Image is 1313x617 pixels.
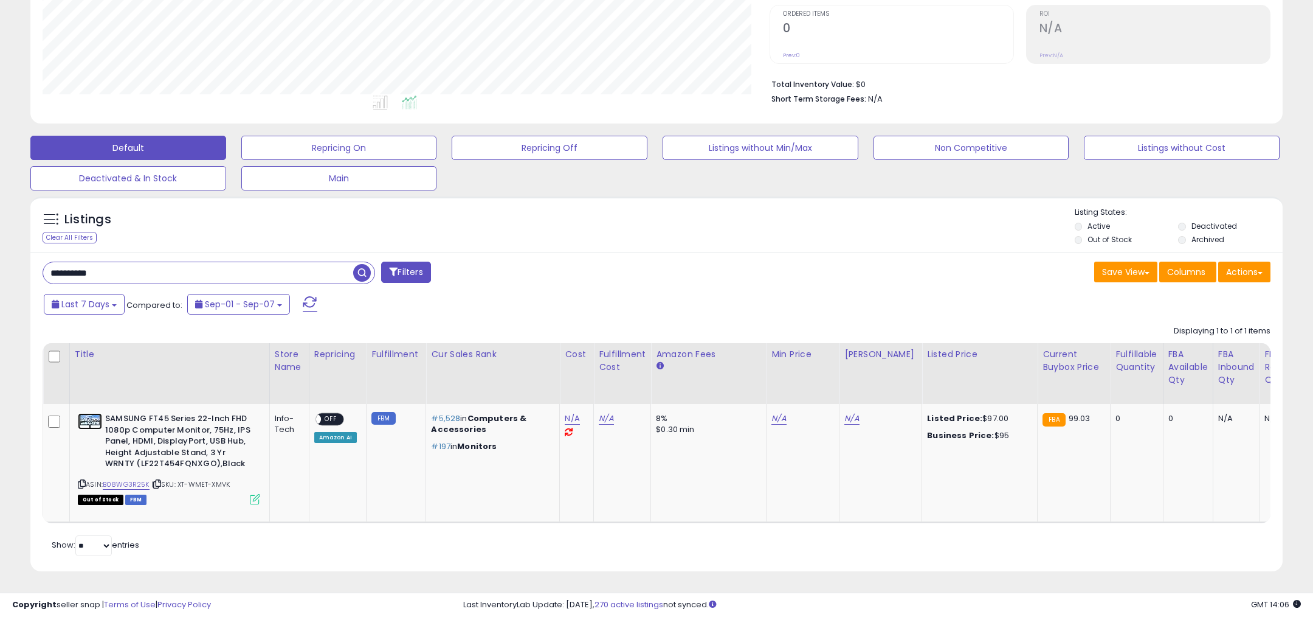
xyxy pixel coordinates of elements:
[874,136,1069,160] button: Non Competitive
[771,348,834,361] div: Min Price
[656,361,663,372] small: Amazon Fees.
[927,413,982,424] b: Listed Price:
[1174,326,1270,337] div: Displaying 1 to 1 of 1 items
[1264,348,1305,386] div: FBA Reserved Qty
[151,479,230,489] span: | SKU: XT-WMET-XMVK
[275,413,300,435] div: Info-Tech
[783,21,1013,38] h2: 0
[1168,413,1204,424] div: 0
[314,348,361,361] div: Repricing
[61,298,109,310] span: Last 7 Days
[241,166,437,190] button: Main
[75,348,264,361] div: Title
[463,599,1301,611] div: Last InventoryLab Update: [DATE], not synced.
[1042,348,1105,374] div: Current Buybox Price
[1042,413,1065,427] small: FBA
[927,413,1028,424] div: $97.00
[783,52,800,59] small: Prev: 0
[30,136,226,160] button: Default
[43,232,97,243] div: Clear All Filters
[1039,21,1270,38] h2: N/A
[126,299,182,311] span: Compared to:
[927,430,1028,441] div: $95
[1115,348,1157,374] div: Fulfillable Quantity
[371,348,421,361] div: Fulfillment
[12,599,57,610] strong: Copyright
[314,432,357,443] div: Amazon AI
[1094,262,1157,282] button: Save View
[381,262,430,283] button: Filters
[205,298,275,310] span: Sep-01 - Sep-07
[52,539,139,551] span: Show: entries
[431,348,554,361] div: Cur Sales Rank
[663,136,858,160] button: Listings without Min/Max
[321,414,340,425] span: OFF
[104,599,156,610] a: Terms of Use
[599,348,646,374] div: Fulfillment Cost
[1087,234,1132,245] label: Out of Stock
[125,495,147,505] span: FBM
[1191,234,1224,245] label: Archived
[565,348,588,361] div: Cost
[927,348,1032,361] div: Listed Price
[431,441,550,452] p: in
[78,413,102,430] img: 41zhO-SrCkL._SL40_.jpg
[1075,207,1283,218] p: Listing States:
[431,413,526,435] span: Computers & Accessories
[771,94,866,104] b: Short Term Storage Fees:
[656,424,757,435] div: $0.30 min
[1218,262,1270,282] button: Actions
[1218,348,1255,386] div: FBA inbound Qty
[78,495,123,505] span: All listings that are currently out of stock and unavailable for purchase on Amazon
[431,413,550,435] p: in
[656,413,757,424] div: 8%
[1159,262,1216,282] button: Columns
[371,412,395,425] small: FBM
[771,413,786,425] a: N/A
[12,599,211,611] div: seller snap | |
[452,136,647,160] button: Repricing Off
[771,79,854,89] b: Total Inventory Value:
[275,348,304,374] div: Store Name
[1084,136,1280,160] button: Listings without Cost
[187,294,290,315] button: Sep-01 - Sep-07
[1087,221,1110,231] label: Active
[1039,52,1063,59] small: Prev: N/A
[44,294,125,315] button: Last 7 Days
[1115,413,1153,424] div: 0
[1264,413,1301,424] div: N/A
[783,11,1013,18] span: Ordered Items
[64,211,111,228] h5: Listings
[1251,599,1301,610] span: 2025-09-15 14:06 GMT
[771,76,1261,91] li: $0
[565,413,579,425] a: N/A
[844,348,917,361] div: [PERSON_NAME]
[431,441,450,452] span: #197
[1168,348,1208,386] div: FBA Available Qty
[656,348,761,361] div: Amazon Fees
[927,430,994,441] b: Business Price:
[1191,221,1237,231] label: Deactivated
[431,413,460,424] span: #5,528
[1167,266,1205,278] span: Columns
[30,166,226,190] button: Deactivated & In Stock
[599,413,613,425] a: N/A
[241,136,437,160] button: Repricing On
[868,93,883,105] span: N/A
[844,413,859,425] a: N/A
[157,599,211,610] a: Privacy Policy
[1069,413,1091,424] span: 99.03
[1039,11,1270,18] span: ROI
[78,413,260,503] div: ASIN:
[457,441,497,452] span: Monitors
[103,479,150,490] a: B08WG3R25K
[105,413,253,473] b: SAMSUNG FT45 Series 22-Inch FHD 1080p Computer Monitor, 75Hz, IPS Panel, HDMI, DisplayPort, USB H...
[594,599,663,610] a: 270 active listings
[1218,413,1250,424] div: N/A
